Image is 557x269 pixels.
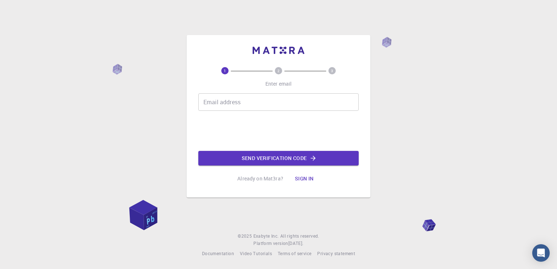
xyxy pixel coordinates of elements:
span: Documentation [202,250,234,256]
a: Video Tutorials [240,250,272,257]
span: All rights reserved. [280,233,319,240]
span: Exabyte Inc. [253,233,279,239]
a: Documentation [202,250,234,257]
iframe: reCAPTCHA [223,117,334,145]
span: Video Tutorials [240,250,272,256]
text: 1 [224,68,226,73]
button: Send verification code [198,151,359,165]
button: Sign in [289,171,320,186]
a: Exabyte Inc. [253,233,279,240]
span: [DATE] . [288,240,304,246]
span: Platform version [253,240,288,247]
span: Terms of service [278,250,311,256]
a: Privacy statement [317,250,355,257]
a: [DATE]. [288,240,304,247]
text: 2 [277,68,280,73]
p: Already on Mat3ra? [237,175,283,182]
a: Terms of service [278,250,311,257]
div: Open Intercom Messenger [532,244,550,262]
text: 3 [331,68,333,73]
span: © 2025 [238,233,253,240]
span: Privacy statement [317,250,355,256]
p: Enter email [265,80,292,87]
